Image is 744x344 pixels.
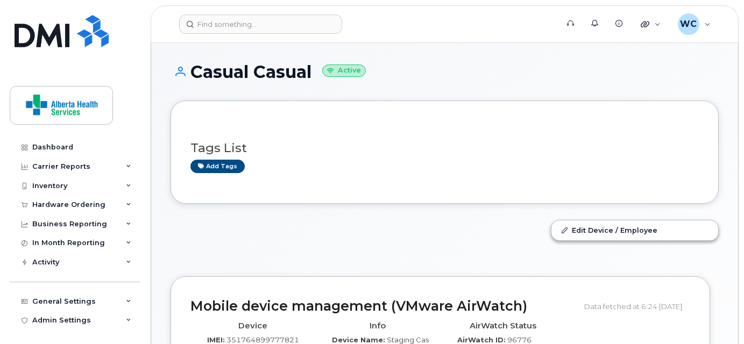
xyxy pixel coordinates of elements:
[190,141,699,155] h3: Tags List
[199,321,307,331] h4: Device
[551,220,718,240] a: Edit Device / Employee
[584,296,690,317] div: Data fetched at 6:24 [DATE]
[323,321,432,331] h4: Info
[171,62,719,81] h1: Casual Casual
[322,64,366,77] small: Active
[449,321,557,331] h4: AirWatch Status
[190,299,576,314] h2: Mobile device management (VMware AirWatch)
[507,335,532,344] span: 96776
[226,335,299,344] span: 351764899777821
[190,160,245,173] a: Add tags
